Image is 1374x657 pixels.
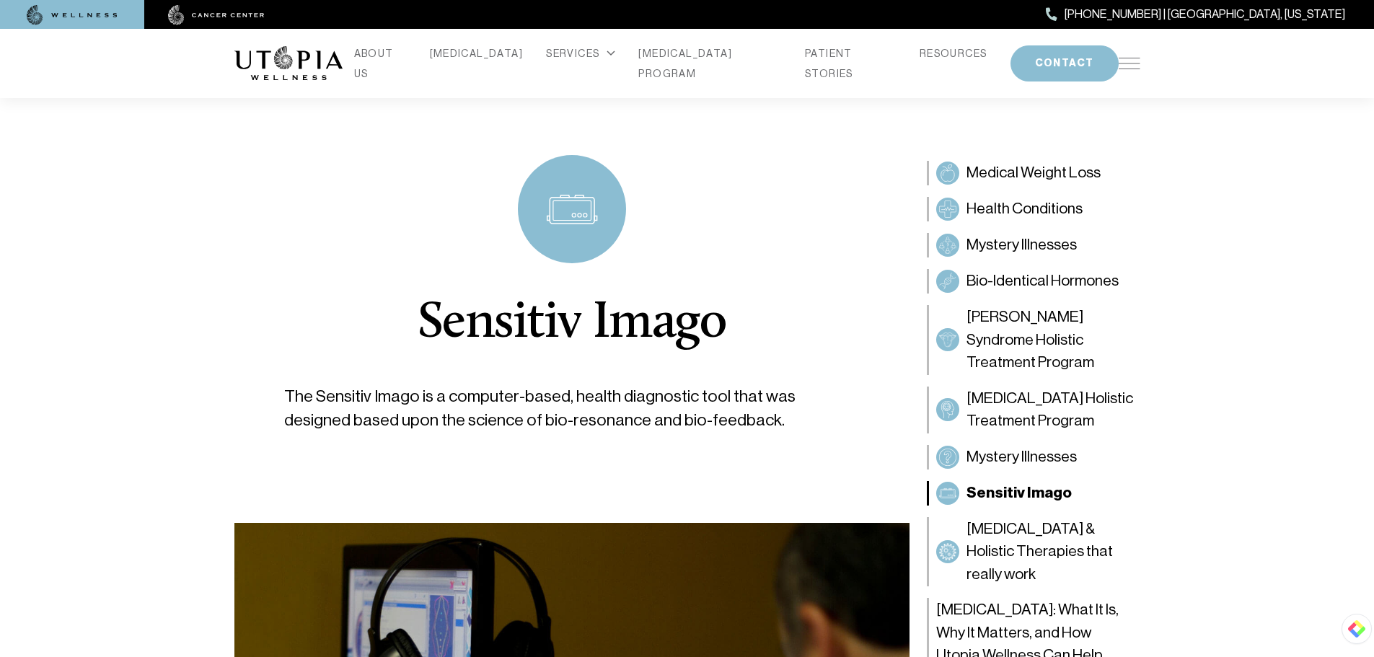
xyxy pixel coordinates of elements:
[927,233,1140,257] a: Mystery IllnessesMystery Illnesses
[354,43,407,84] a: ABOUT US
[418,298,726,350] h1: Sensitiv Imago
[939,237,956,254] img: Mystery Illnesses
[234,46,343,81] img: logo
[939,449,956,466] img: Mystery Illnesses
[546,43,615,63] div: SERVICES
[927,387,1140,433] a: Dementia Holistic Treatment Program[MEDICAL_DATA] Holistic Treatment Program
[27,5,118,25] img: wellness
[927,445,1140,469] a: Mystery IllnessesMystery Illnesses
[1065,5,1345,24] span: [PHONE_NUMBER] | [GEOGRAPHIC_DATA], [US_STATE]
[638,43,782,84] a: [MEDICAL_DATA] PROGRAM
[1010,45,1119,81] button: CONTACT
[546,195,598,224] img: icon
[966,234,1077,257] span: Mystery Illnesses
[939,164,956,182] img: Medical Weight Loss
[168,5,265,25] img: cancer center
[939,331,956,348] img: Sjögren’s Syndrome Holistic Treatment Program
[966,482,1072,505] span: Sensitiv Imago
[966,306,1133,374] span: [PERSON_NAME] Syndrome Holistic Treatment Program
[939,401,956,418] img: Dementia Holistic Treatment Program
[927,481,1140,506] a: Sensitiv ImagoSensitiv Imago
[1046,5,1345,24] a: [PHONE_NUMBER] | [GEOGRAPHIC_DATA], [US_STATE]
[966,198,1083,221] span: Health Conditions
[966,387,1133,433] span: [MEDICAL_DATA] Holistic Treatment Program
[927,161,1140,185] a: Medical Weight LossMedical Weight Loss
[966,162,1101,185] span: Medical Weight Loss
[966,518,1133,586] span: [MEDICAL_DATA] & Holistic Therapies that really work
[939,273,956,290] img: Bio-Identical Hormones
[927,517,1140,587] a: Long COVID & Holistic Therapies that really work[MEDICAL_DATA] & Holistic Therapies that really work
[920,43,987,63] a: RESOURCES
[927,269,1140,294] a: Bio-Identical HormonesBio-Identical Hormones
[939,200,956,218] img: Health Conditions
[966,270,1119,293] span: Bio-Identical Hormones
[966,446,1077,469] span: Mystery Illnesses
[927,305,1140,375] a: Sjögren’s Syndrome Holistic Treatment Program[PERSON_NAME] Syndrome Holistic Treatment Program
[1119,58,1140,69] img: icon-hamburger
[805,43,897,84] a: PATIENT STORIES
[939,485,956,502] img: Sensitiv Imago
[430,43,524,63] a: [MEDICAL_DATA]
[927,197,1140,221] a: Health ConditionsHealth Conditions
[939,543,956,560] img: Long COVID & Holistic Therapies that really work
[284,384,859,433] p: The Sensitiv Imago is a computer-based, health diagnostic tool that was designed based upon the s...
